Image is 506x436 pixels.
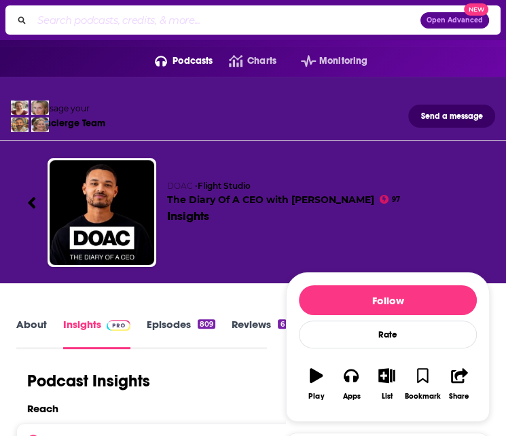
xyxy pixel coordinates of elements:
[32,10,420,31] input: Search podcasts, credits, & more...
[381,392,392,401] div: List
[232,318,286,349] a: Reviews6
[213,50,276,72] a: Charts
[427,17,483,24] span: Open Advanced
[343,392,361,401] div: Apps
[299,285,477,315] button: Follow
[195,181,251,191] span: •
[63,318,130,349] a: InsightsPodchaser Pro
[5,5,501,35] div: Search podcasts, credits, & more...
[299,359,334,409] button: Play
[247,52,276,71] span: Charts
[107,320,130,331] img: Podchaser Pro
[147,318,215,349] a: Episodes809
[319,52,367,71] span: Monitoring
[31,101,49,115] img: Jules Profile
[11,117,29,132] img: Jon Profile
[404,359,441,409] button: Bookmark
[139,50,213,72] button: open menu
[308,392,324,401] div: Play
[334,359,369,409] button: Apps
[420,12,489,29] button: Open AdvancedNew
[198,319,215,329] div: 809
[167,208,209,223] div: Insights
[33,103,105,113] div: Message your
[369,359,405,409] button: List
[405,392,441,401] div: Bookmark
[167,181,193,191] span: DOAC
[391,197,399,202] span: 97
[408,105,495,128] button: Send a message
[278,319,286,329] div: 6
[464,3,488,16] span: New
[27,371,150,391] h1: Podcast Insights
[31,117,49,132] img: Barbara Profile
[441,359,477,409] button: Share
[33,117,105,129] div: Concierge Team
[285,50,367,72] button: open menu
[11,101,29,115] img: Sydney Profile
[198,181,251,191] a: Flight Studio
[27,402,58,415] h2: Reach
[449,392,469,401] div: Share
[16,318,47,349] a: About
[299,321,477,348] div: Rate
[50,160,154,265] img: The Diary Of A CEO with Steven Bartlett
[173,52,213,71] span: Podcasts
[167,181,479,206] h2: The Diary Of A CEO with [PERSON_NAME]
